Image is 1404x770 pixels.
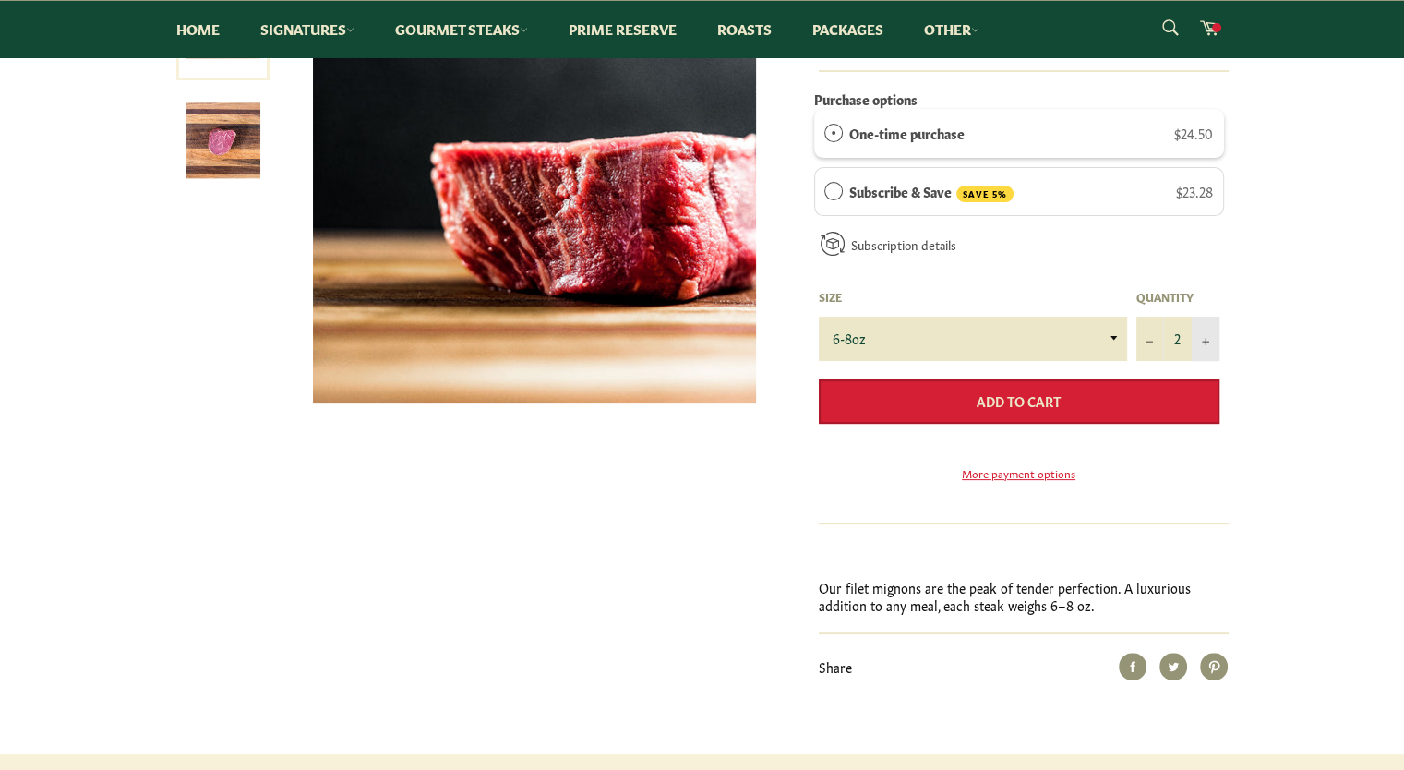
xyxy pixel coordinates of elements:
button: Reduce item quantity by one [1136,317,1164,361]
a: Packages [794,1,902,57]
span: Share [819,657,852,676]
img: Filet Mignon [186,103,260,178]
a: Other [906,1,998,57]
span: SAVE 5% [956,186,1014,203]
a: Roasts [699,1,790,57]
label: Subscribe & Save [849,181,1014,203]
span: Add to Cart [977,391,1061,410]
span: $23.28 [1176,182,1213,200]
label: Purchase options [814,90,918,108]
span: $24.50 [1174,124,1213,142]
div: One-time purchase [824,123,843,143]
a: Gourmet Steaks [377,1,546,57]
a: More payment options [819,465,1219,481]
label: Size [819,289,1127,305]
label: One-time purchase [849,123,965,143]
a: Signatures [242,1,373,57]
a: Prime Reserve [550,1,695,57]
button: Increase item quantity by one [1192,317,1219,361]
div: Subscribe & Save [824,181,843,201]
button: Add to Cart [819,379,1219,424]
a: Home [158,1,238,57]
p: Our filet mignons are the peak of tender perfection. A luxurious addition to any meal, each steak... [819,579,1229,615]
label: Quantity [1136,289,1219,305]
a: Subscription details [851,235,956,253]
